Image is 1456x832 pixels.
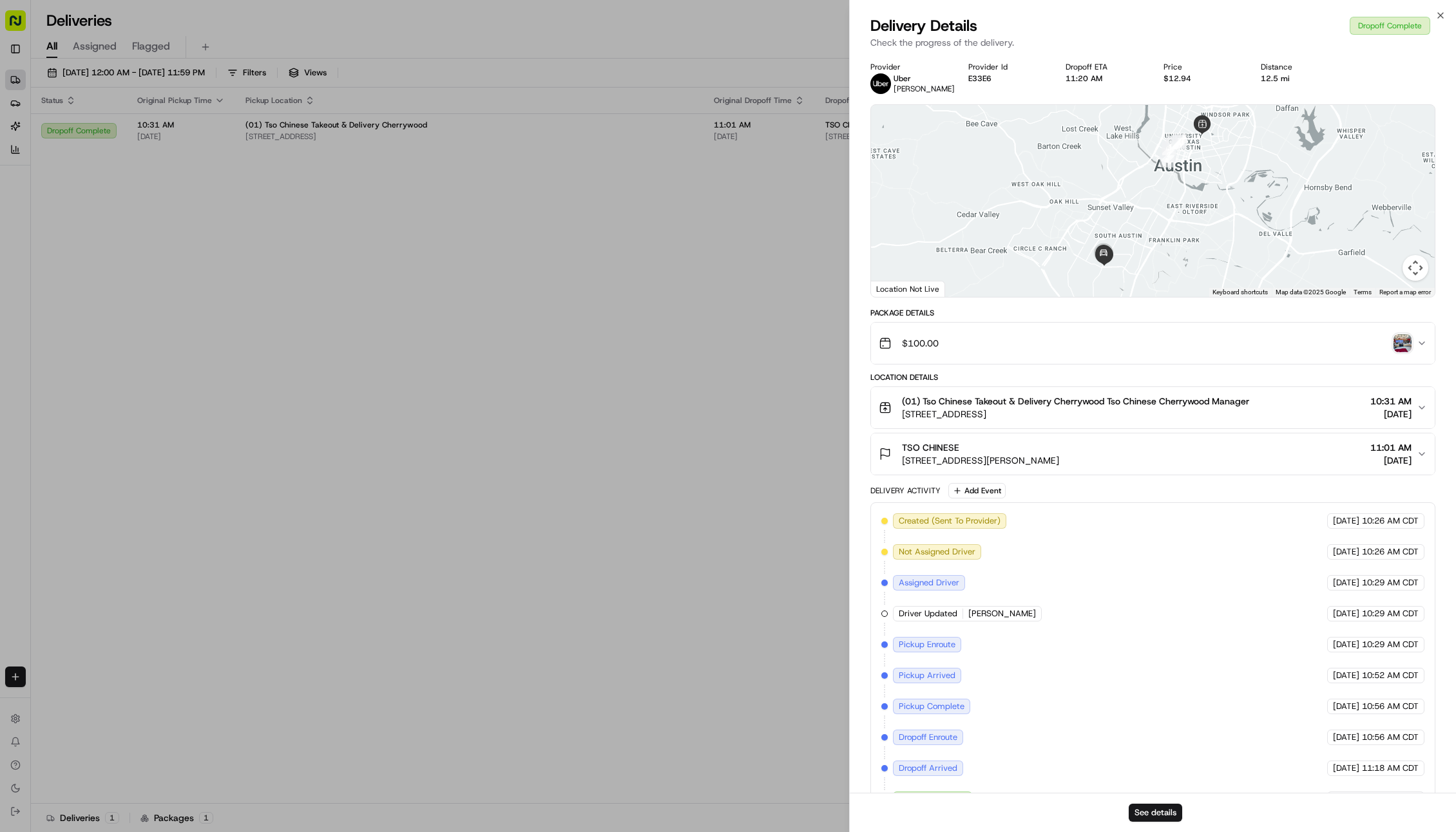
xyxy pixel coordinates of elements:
span: 10:26 AM CDT [1362,515,1419,527]
span: API Documentation [122,288,207,301]
a: Terms [1354,288,1372,296]
div: Provider Id [968,62,1045,72]
span: Pickup Arrived [899,670,955,681]
span: 11:18 AM CDT [1362,762,1419,774]
span: [DATE] [1333,670,1359,681]
span: (01) Tso Chinese Takeout & Delivery Cherrywood Tso Chinese Cherrywood Manager [902,395,1249,408]
span: [PERSON_NAME] [40,200,104,211]
img: Google [874,280,917,297]
span: Not Assigned Driver [899,546,975,558]
span: [DATE] [1333,546,1359,558]
span: [DATE] [114,200,140,211]
span: • [107,235,111,245]
span: [PERSON_NAME] [894,84,955,94]
a: 📗Knowledge Base [8,283,104,307]
div: $12.94 [1164,73,1240,84]
div: 7 [1173,134,1187,148]
button: E33E6 [968,73,991,84]
img: photo_proof_of_delivery image [1394,334,1412,352]
span: TSO CHINESE [902,441,959,454]
a: Open this area in Google Maps (opens a new window) [874,280,917,297]
div: Package Details [870,308,1435,318]
span: 10:56 AM CDT [1362,701,1419,712]
div: Distance [1261,62,1337,72]
div: Location Not Live [871,281,945,297]
span: Pickup Enroute [899,639,955,650]
span: [DATE] [1370,408,1412,421]
div: 💻 [109,290,119,300]
span: [DATE] [1333,732,1359,743]
img: 1738778727109-b901c2ba-d612-49f7-a14d-d897ce62d23f [27,124,50,147]
span: Pickup Complete [899,701,964,712]
div: Location Details [870,372,1435,383]
span: [DATE] [1333,515,1359,527]
span: 10:31 AM [1370,395,1412,408]
span: • [107,200,111,211]
span: 11:01 AM [1370,441,1412,454]
span: Driver Updated [899,608,957,619]
span: Pylon [128,320,156,330]
div: Past conversations [13,168,86,178]
div: 6 [1172,135,1186,149]
div: 📗 [13,290,23,300]
button: $100.00photo_proof_of_delivery image [871,323,1435,364]
div: We're available if you need us! [58,137,177,147]
span: 10:52 AM CDT [1362,670,1419,681]
button: (01) Tso Chinese Takeout & Delivery Cherrywood Tso Chinese Cherrywood Manager[STREET_ADDRESS]10:3... [871,387,1435,428]
span: [DATE] [1333,701,1359,712]
img: Angelique Valdez [13,188,34,209]
a: Powered byPylon [91,319,156,330]
button: Keyboard shortcuts [1212,288,1268,297]
span: [STREET_ADDRESS] [902,408,1249,421]
div: 11:20 AM [1066,73,1142,84]
span: [DATE] [1370,454,1412,467]
div: 12.5 mi [1261,73,1337,84]
img: uber-new-logo.jpeg [870,73,891,94]
span: $100.00 [902,337,939,350]
span: Delivery Details [870,15,977,36]
div: Provider [870,62,947,72]
button: Map camera controls [1403,255,1428,281]
span: Created (Sent To Provider) [899,515,1001,527]
span: 10:29 AM CDT [1362,639,1419,650]
span: Assigned Driver [899,577,959,589]
span: Map data ©2025 Google [1276,288,1346,296]
div: 4 [1166,136,1180,150]
span: 10:26 AM CDT [1362,546,1419,558]
button: TSO CHINESE[STREET_ADDRESS][PERSON_NAME]11:01 AM[DATE] [871,433,1435,475]
button: Start new chat [219,128,235,143]
div: 2 [1162,147,1176,162]
img: 1736555255976-a54dd68f-1ca7-489b-9aae-adbdc363a1c4 [26,236,36,246]
span: [DATE] [1333,762,1359,774]
div: Start new chat [58,124,211,137]
div: Price [1164,62,1240,72]
div: 3 [1162,141,1176,155]
span: [STREET_ADDRESS][PERSON_NAME] [902,454,1059,467]
button: Add Event [948,483,1006,498]
img: Nash [13,14,39,39]
span: [DATE] [114,235,140,245]
span: Dropoff Arrived [899,762,957,774]
p: Welcome 👋 [13,52,235,73]
div: Dropoff ETA [1066,62,1142,72]
button: See all [200,165,235,181]
span: Dropoff Enroute [899,732,957,743]
input: Clear [34,84,213,97]
span: [PERSON_NAME] [40,235,104,245]
button: See details [1129,804,1182,822]
img: 1736555255976-a54dd68f-1ca7-489b-9aae-adbdc363a1c4 [13,124,36,147]
span: [DATE] [1333,639,1359,650]
div: 1 [1160,153,1174,167]
span: 10:29 AM CDT [1362,608,1419,619]
div: 5 [1171,135,1185,149]
span: [DATE] [1333,608,1359,619]
img: Brigitte Vinadas [13,223,34,243]
span: 10:29 AM CDT [1362,577,1419,589]
div: Delivery Activity [870,486,941,496]
span: [DATE] [1333,577,1359,589]
span: 10:56 AM CDT [1362,732,1419,743]
img: 1736555255976-a54dd68f-1ca7-489b-9aae-adbdc363a1c4 [26,201,36,211]
span: Uber [894,73,911,84]
span: [PERSON_NAME] [968,608,1036,619]
a: 💻API Documentation [104,283,212,307]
